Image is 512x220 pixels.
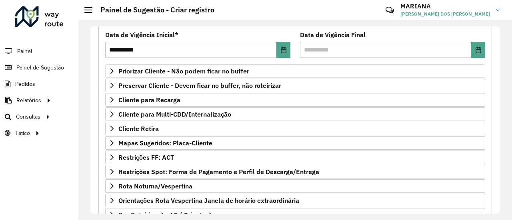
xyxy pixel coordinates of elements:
a: Cliente para Recarga [105,93,485,107]
span: Tático [15,129,30,137]
a: Cliente Retira [105,122,485,135]
span: Pedidos [15,80,35,88]
a: Restrições Spot: Forma de Pagamento e Perfil de Descarga/Entrega [105,165,485,178]
label: Data de Vigência Inicial [105,30,178,40]
span: Rota Noturna/Vespertina [118,183,192,189]
a: Preservar Cliente - Devem ficar no buffer, não roteirizar [105,79,485,92]
button: Choose Date [471,42,485,58]
span: Priorizar Cliente - Não podem ficar no buffer [118,68,249,74]
a: Mapas Sugeridos: Placa-Cliente [105,136,485,150]
a: Contato Rápido [381,2,398,19]
span: Restrições Spot: Forma de Pagamento e Perfil de Descarga/Entrega [118,168,319,175]
label: Data de Vigência Final [300,30,366,40]
a: Orientações Rota Vespertina Janela de horário extraordinária [105,194,485,207]
span: [PERSON_NAME] DOS [PERSON_NAME] [400,10,490,18]
a: Cliente para Multi-CDD/Internalização [105,107,485,121]
span: Cliente Retira [118,125,159,132]
button: Choose Date [276,42,290,58]
span: Pre-Roteirização AS / Orientações [118,212,219,218]
a: Restrições FF: ACT [105,151,485,164]
a: Rota Noturna/Vespertina [105,179,485,193]
span: Relatórios [16,96,41,105]
h3: MARIANA [400,2,490,10]
span: Mapas Sugeridos: Placa-Cliente [118,140,212,146]
span: Cliente para Multi-CDD/Internalização [118,111,231,117]
a: Priorizar Cliente - Não podem ficar no buffer [105,64,485,78]
span: Cliente para Recarga [118,97,180,103]
span: Consultas [16,113,40,121]
span: Preservar Cliente - Devem ficar no buffer, não roteirizar [118,82,281,89]
span: Orientações Rota Vespertina Janela de horário extraordinária [118,197,299,204]
span: Painel [17,47,32,55]
span: Painel de Sugestão [16,63,64,72]
span: Restrições FF: ACT [118,154,174,161]
h2: Painel de Sugestão - Criar registro [92,6,214,14]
